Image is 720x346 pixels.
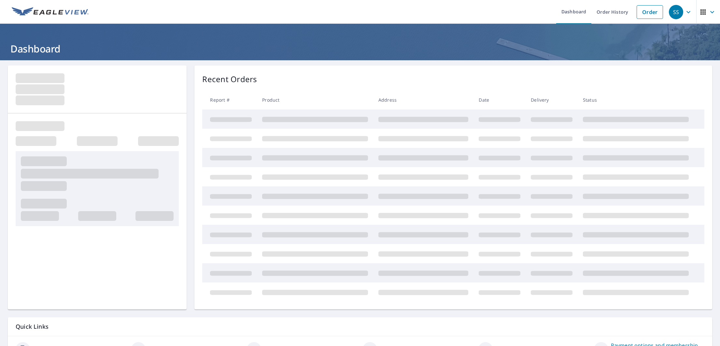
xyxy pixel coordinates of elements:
[257,90,373,109] th: Product
[526,90,578,109] th: Delivery
[473,90,526,109] th: Date
[578,90,694,109] th: Status
[16,323,704,331] p: Quick Links
[12,7,89,17] img: EV Logo
[373,90,473,109] th: Address
[669,5,683,19] div: SS
[637,5,663,19] a: Order
[8,42,712,55] h1: Dashboard
[202,73,257,85] p: Recent Orders
[202,90,257,109] th: Report #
